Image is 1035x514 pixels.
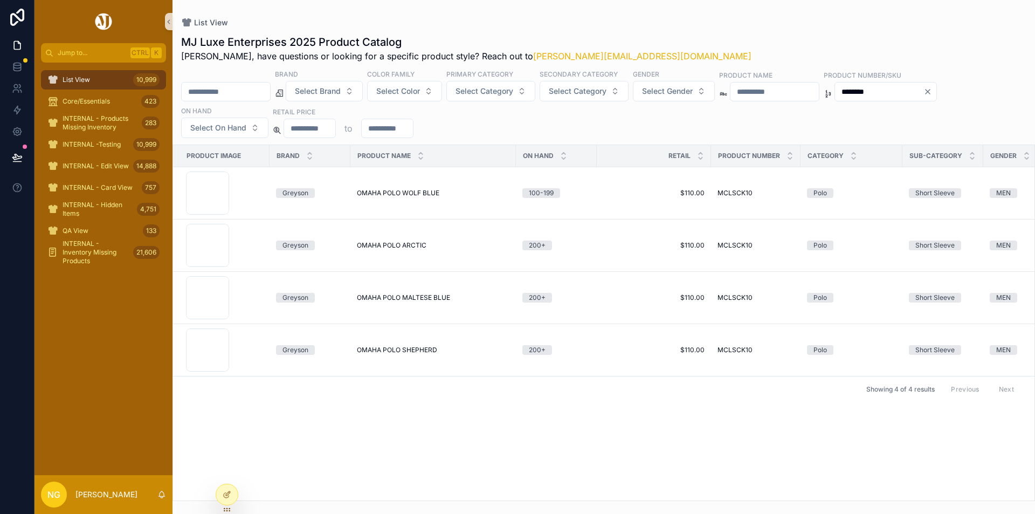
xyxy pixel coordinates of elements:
[142,116,160,129] div: 283
[633,81,715,101] button: Select Button
[41,113,166,133] a: INTERNAL - Products Missing Inventory283
[540,81,629,101] button: Select Button
[813,345,827,355] div: Polo
[456,86,513,97] span: Select Category
[63,140,121,149] span: INTERNAL -Testing
[807,188,896,198] a: Polo
[915,241,955,250] div: Short Sleeve
[367,69,415,79] label: Color Family
[63,183,133,192] span: INTERNAL - Card View
[813,293,827,303] div: Polo
[529,345,546,355] div: 200+
[41,200,166,219] a: INTERNAL - Hidden Items4,751
[194,17,228,28] span: List View
[909,293,977,303] a: Short Sleeve
[41,221,166,241] a: QA View133
[549,86,606,97] span: Select Category
[915,293,955,303] div: Short Sleeve
[813,188,827,198] div: Polo
[181,17,228,28] a: List View
[75,489,137,500] p: [PERSON_NAME]
[275,69,298,79] label: Brand
[603,293,705,302] a: $110.00
[93,13,114,30] img: App logo
[522,241,590,250] a: 200+
[133,73,160,86] div: 10,999
[717,346,794,354] a: MCLSCK10
[276,345,344,355] a: Greyson
[47,488,60,501] span: NG
[141,95,160,108] div: 423
[58,49,126,57] span: Jump to...
[133,138,160,151] div: 10,999
[717,293,794,302] a: MCLSCK10
[181,118,268,138] button: Select Button
[143,224,160,237] div: 133
[807,345,896,355] a: Polo
[996,345,1011,355] div: MEN
[603,241,705,250] a: $110.00
[529,241,546,250] div: 200+
[522,293,590,303] a: 200+
[717,189,753,197] span: MCLSCK10
[152,49,161,57] span: K
[63,76,90,84] span: List View
[41,156,166,176] a: INTERNAL - Edit View14,888
[717,241,753,250] span: MCLSCK10
[63,114,137,132] span: INTERNAL - Products Missing Inventory
[807,241,896,250] a: Polo
[909,152,962,160] span: Sub-Category
[142,181,160,194] div: 757
[376,86,420,97] span: Select Color
[41,178,166,197] a: INTERNAL - Card View757
[996,293,1011,303] div: MEN
[446,81,535,101] button: Select Button
[344,122,353,135] p: to
[909,345,977,355] a: Short Sleeve
[357,241,426,250] span: OMAHA POLO ARCTIC
[34,63,172,276] div: scrollable content
[633,69,659,79] label: Gender
[529,188,554,198] div: 100-199
[357,152,411,160] span: Product Name
[909,241,977,250] a: Short Sleeve
[282,345,308,355] div: Greyson
[357,293,509,302] a: OMAHA POLO MALTESE BLUE
[190,122,246,133] span: Select On Hand
[63,162,129,170] span: INTERNAL - Edit View
[813,241,827,250] div: Polo
[603,189,705,197] a: $110.00
[137,203,160,216] div: 4,751
[286,81,363,101] button: Select Button
[295,86,341,97] span: Select Brand
[909,188,977,198] a: Short Sleeve
[357,241,509,250] a: OMAHA POLO ARCTIC
[282,241,308,250] div: Greyson
[717,241,794,250] a: MCLSCK10
[41,135,166,154] a: INTERNAL -Testing10,999
[540,69,618,79] label: Secondary Category
[41,43,166,63] button: Jump to...CtrlK
[824,70,901,80] label: Product Number/SKU
[446,69,513,79] label: Primary Category
[866,385,935,394] span: Showing 4 of 4 results
[63,201,133,218] span: INTERNAL - Hidden Items
[923,87,936,96] button: Clear
[41,70,166,90] a: List View10,999
[133,246,160,259] div: 21,606
[529,293,546,303] div: 200+
[41,243,166,262] a: INTERNAL - Inventory Missing Products21,606
[996,241,1011,250] div: MEN
[63,239,129,265] span: INTERNAL - Inventory Missing Products
[133,160,160,173] div: 14,888
[717,189,794,197] a: MCLSCK10
[533,51,751,61] a: [PERSON_NAME][EMAIL_ADDRESS][DOMAIN_NAME]
[181,106,212,115] label: On Hand
[603,346,705,354] a: $110.00
[276,188,344,198] a: Greyson
[990,152,1017,160] span: Gender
